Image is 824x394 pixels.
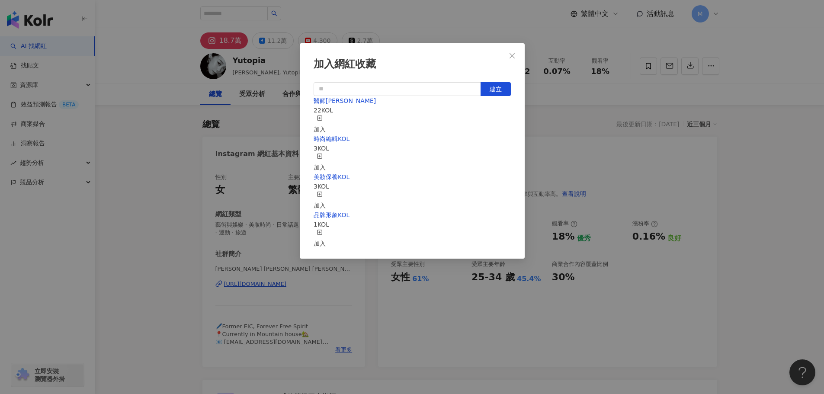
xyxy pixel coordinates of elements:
[314,211,349,218] a: 品牌形象KOL
[314,144,511,153] div: 3 KOL
[503,47,521,64] button: Close
[314,229,326,248] button: 加入
[314,191,326,210] button: 加入
[314,153,326,172] button: 加入
[509,52,516,59] span: close
[490,86,502,93] span: 建立
[314,57,511,72] div: 加入網紅收藏
[314,182,511,191] div: 3 KOL
[314,115,326,134] button: 加入
[314,173,349,180] a: 美妝保養KOL
[314,220,511,229] div: 1 KOL
[481,82,511,96] button: 建立
[314,106,511,115] div: 22 KOL
[314,97,376,104] a: 醫師[PERSON_NAME]
[314,135,349,142] a: 時尚編輯KOL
